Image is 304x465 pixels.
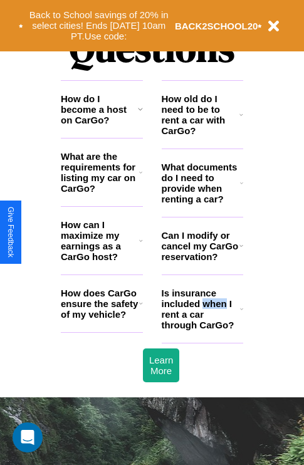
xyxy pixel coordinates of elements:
[61,219,139,262] h3: How can I maximize my earnings as a CarGo host?
[61,151,139,194] h3: What are the requirements for listing my car on CarGo?
[162,288,240,330] h3: Is insurance included when I rent a car through CarGo?
[13,422,43,452] div: Open Intercom Messenger
[143,348,179,382] button: Learn More
[61,288,139,320] h3: How does CarGo ensure the safety of my vehicle?
[162,93,240,136] h3: How old do I need to be to rent a car with CarGo?
[6,207,15,258] div: Give Feedback
[61,93,138,125] h3: How do I become a host on CarGo?
[162,162,241,204] h3: What documents do I need to provide when renting a car?
[175,21,258,31] b: BACK2SCHOOL20
[23,6,175,45] button: Back to School savings of 20% in select cities! Ends [DATE] 10am PT.Use code:
[162,230,239,262] h3: Can I modify or cancel my CarGo reservation?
